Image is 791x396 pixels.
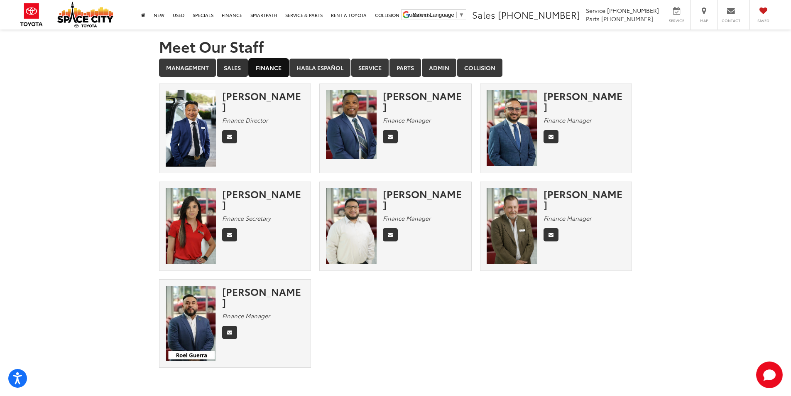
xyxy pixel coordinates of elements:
[222,214,271,222] em: Finance Secretary
[383,90,465,112] div: [PERSON_NAME]
[326,90,377,159] img: Cedric Smith
[217,59,248,77] a: Sales
[166,188,216,264] img: Nelly Garcia
[166,286,216,362] img: Roel Guerra
[326,188,377,264] img: Edward Rodriguez
[754,18,772,23] span: Saved
[389,59,421,77] a: Parts
[544,130,558,143] a: Email
[166,90,216,167] img: Nam Pham
[544,228,558,241] a: Email
[756,362,783,388] svg: Start Chat
[222,188,304,210] div: [PERSON_NAME]
[383,130,398,143] a: Email
[456,12,457,18] span: ​
[487,90,537,166] img: John Gomez
[413,12,464,18] a: Select Language​
[383,228,398,241] a: Email
[544,214,591,222] em: Finance Manager
[544,188,626,210] div: [PERSON_NAME]
[544,90,626,112] div: [PERSON_NAME]
[413,12,454,18] span: Select Language
[383,116,431,124] em: Finance Manager
[159,84,632,376] div: Finance
[586,6,605,15] span: Service
[222,90,304,112] div: [PERSON_NAME]
[544,116,591,124] em: Finance Manager
[222,130,237,143] a: Email
[722,18,740,23] span: Contact
[422,59,456,77] a: Admin
[472,8,495,21] span: Sales
[383,188,465,210] div: [PERSON_NAME]
[607,6,659,15] span: [PHONE_NUMBER]
[351,59,389,77] a: Service
[222,116,268,124] em: Finance Director
[756,362,783,388] button: Toggle Chat Window
[222,326,237,339] a: Email
[459,12,464,18] span: ▼
[222,228,237,241] a: Email
[57,2,113,27] img: Space City Toyota
[159,38,632,54] h1: Meet Our Staff
[695,18,713,23] span: Map
[457,59,502,77] a: Collision
[159,59,632,78] div: Department Tabs
[601,15,653,23] span: [PHONE_NUMBER]
[667,18,686,23] span: Service
[498,8,580,21] span: [PHONE_NUMBER]
[586,15,600,23] span: Parts
[289,59,350,77] a: Habla Español
[222,286,304,308] div: [PERSON_NAME]
[383,214,431,222] em: Finance Manager
[249,59,289,77] a: Finance
[222,312,270,320] em: Finance Manager
[487,188,537,264] img: Andy Lorance
[159,59,216,77] a: Management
